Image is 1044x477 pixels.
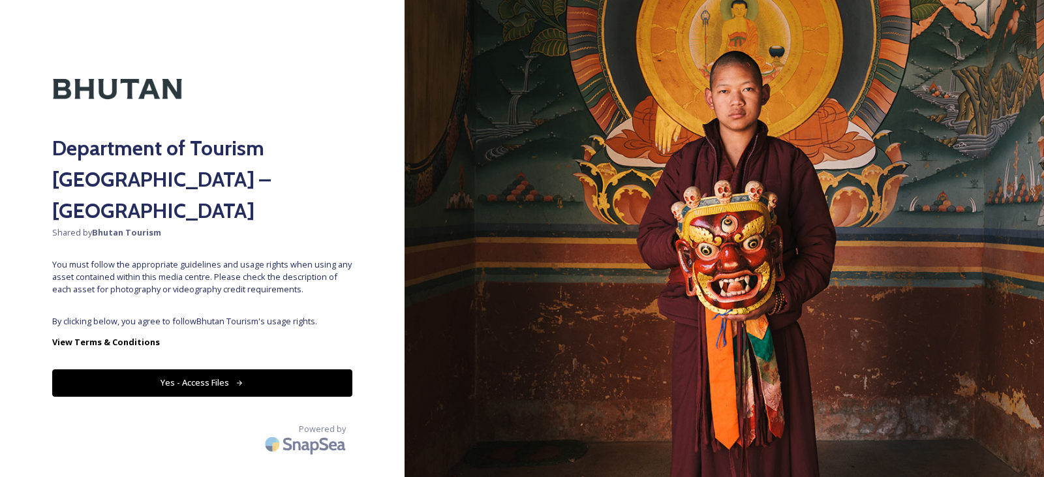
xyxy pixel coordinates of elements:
span: By clicking below, you agree to follow Bhutan Tourism 's usage rights. [52,315,352,328]
strong: View Terms & Conditions [52,336,160,348]
span: Powered by [299,423,346,435]
span: You must follow the appropriate guidelines and usage rights when using any asset contained within... [52,258,352,296]
img: Kingdom-of-Bhutan-Logo.png [52,52,183,126]
a: View Terms & Conditions [52,334,352,350]
h2: Department of Tourism [GEOGRAPHIC_DATA] – [GEOGRAPHIC_DATA] [52,132,352,226]
strong: Bhutan Tourism [92,226,161,238]
img: SnapSea Logo [261,429,352,459]
span: Shared by [52,226,352,239]
button: Yes - Access Files [52,369,352,396]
